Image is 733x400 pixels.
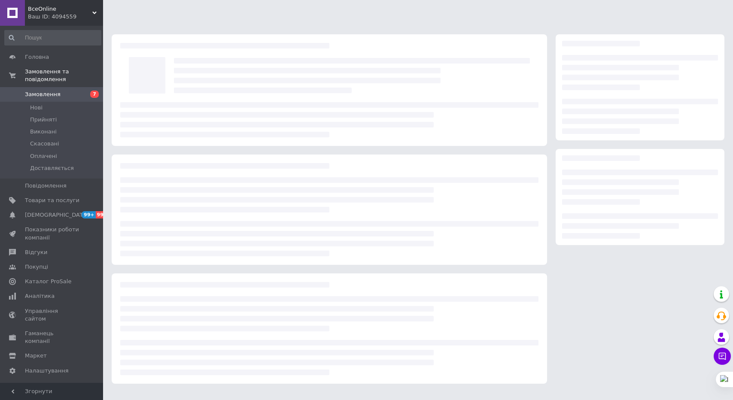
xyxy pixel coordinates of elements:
[25,248,47,256] span: Відгуки
[28,13,103,21] div: Ваш ID: 4094559
[30,140,59,148] span: Скасовані
[25,367,69,375] span: Налаштування
[82,211,96,218] span: 99+
[30,128,57,136] span: Виконані
[96,211,110,218] span: 99+
[25,53,49,61] span: Головна
[30,104,43,112] span: Нові
[30,116,57,124] span: Прийняті
[28,5,92,13] span: ВсеOnline
[25,211,88,219] span: [DEMOGRAPHIC_DATA]
[25,330,79,345] span: Гаманець компанії
[25,182,67,190] span: Повідомлення
[30,164,74,172] span: Доставляється
[25,91,61,98] span: Замовлення
[714,348,731,365] button: Чат з покупцем
[25,68,103,83] span: Замовлення та повідомлення
[4,30,101,45] input: Пошук
[25,307,79,323] span: Управління сайтом
[90,91,99,98] span: 7
[25,278,71,285] span: Каталог ProSale
[30,152,57,160] span: Оплачені
[25,263,48,271] span: Покупці
[25,352,47,360] span: Маркет
[25,226,79,241] span: Показники роботи компанії
[25,292,55,300] span: Аналітика
[25,197,79,204] span: Товари та послуги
